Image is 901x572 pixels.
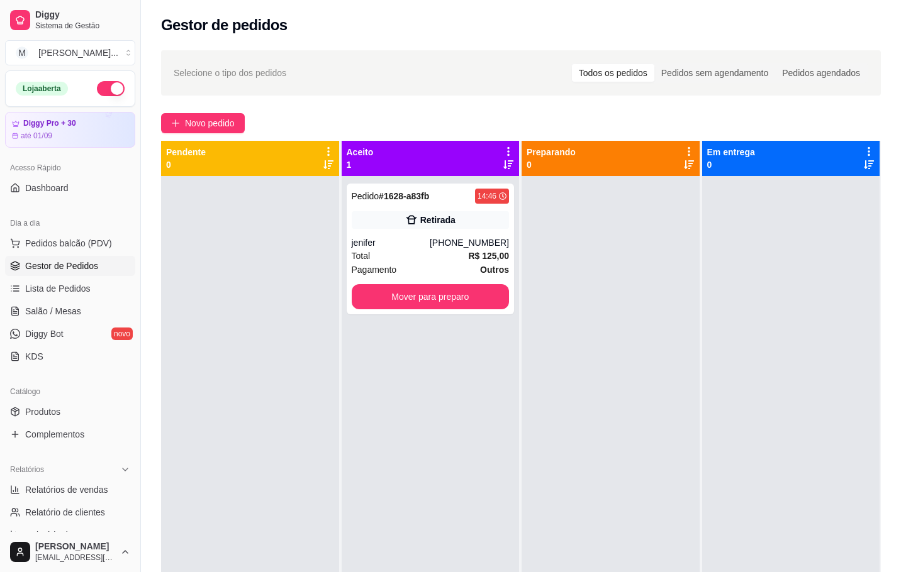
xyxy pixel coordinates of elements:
[5,424,135,444] a: Complementos
[5,402,135,422] a: Produtos
[25,237,112,250] span: Pedidos balcão (PDV)
[16,47,28,59] span: M
[5,324,135,344] a: Diggy Botnovo
[420,214,456,226] div: Retirada
[5,112,135,148] a: Diggy Pro + 30até 01/09
[10,465,44,475] span: Relatórios
[352,236,430,249] div: jenifer
[707,146,755,158] p: Em entrega
[527,146,576,158] p: Preparando
[35,553,115,563] span: [EMAIL_ADDRESS][DOMAIN_NAME]
[379,191,429,201] strong: # 1628-a83fb
[527,158,576,171] p: 0
[161,15,288,35] h2: Gestor de pedidos
[654,64,775,82] div: Pedidos sem agendamento
[352,191,379,201] span: Pedido
[161,113,245,133] button: Novo pedido
[430,236,509,249] div: [PHONE_NUMBER]
[38,47,118,59] div: [PERSON_NAME] ...
[35,21,130,31] span: Sistema de Gestão
[25,327,64,340] span: Diggy Bot
[707,158,755,171] p: 0
[25,282,91,295] span: Lista de Pedidos
[347,146,374,158] p: Aceito
[480,265,509,275] strong: Outros
[166,158,206,171] p: 0
[23,119,76,128] article: Diggy Pro + 30
[185,116,235,130] span: Novo pedido
[5,158,135,178] div: Acesso Rápido
[5,301,135,321] a: Salão / Mesas
[25,483,108,496] span: Relatórios de vendas
[5,502,135,522] a: Relatório de clientes
[25,405,60,418] span: Produtos
[347,158,374,171] p: 1
[352,249,371,263] span: Total
[171,119,180,128] span: plus
[5,5,135,35] a: DiggySistema de Gestão
[25,182,69,194] span: Dashboard
[25,305,81,317] span: Salão / Mesas
[5,233,135,253] button: Pedidos balcão (PDV)
[352,284,510,309] button: Mover para preparo
[5,525,135,545] a: Relatório de mesas
[572,64,654,82] div: Todos os pedidos
[775,64,867,82] div: Pedidos agendados
[5,178,135,198] a: Dashboard
[35,9,130,21] span: Diggy
[5,537,135,567] button: [PERSON_NAME][EMAIL_ADDRESS][DOMAIN_NAME]
[166,146,206,158] p: Pendente
[174,66,286,80] span: Selecione o tipo dos pedidos
[25,350,43,363] span: KDS
[5,256,135,276] a: Gestor de Pedidos
[5,278,135,299] a: Lista de Pedidos
[352,263,397,277] span: Pagamento
[5,40,135,65] button: Select a team
[478,191,496,201] div: 14:46
[25,260,98,272] span: Gestor de Pedidos
[16,82,68,96] div: Loja aberta
[35,541,115,553] span: [PERSON_NAME]
[25,529,101,541] span: Relatório de mesas
[97,81,125,96] button: Alterar Status
[5,480,135,500] a: Relatórios de vendas
[5,382,135,402] div: Catálogo
[5,346,135,366] a: KDS
[25,506,105,519] span: Relatório de clientes
[21,131,52,141] article: até 01/09
[468,251,509,261] strong: R$ 125,00
[25,428,84,441] span: Complementos
[5,213,135,233] div: Dia a dia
